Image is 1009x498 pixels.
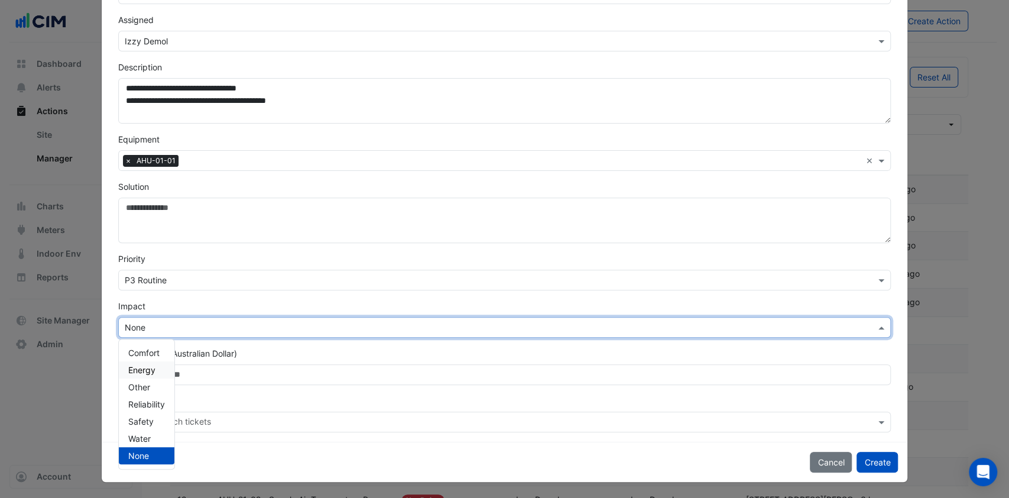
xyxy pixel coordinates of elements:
[118,133,160,145] label: Equipment
[118,180,149,193] label: Solution
[128,382,150,392] span: Other
[969,458,997,486] div: Open Intercom Messenger
[128,416,154,426] span: Safety
[856,452,898,473] button: Create
[128,348,160,358] span: Comfort
[810,452,852,473] button: Cancel
[128,399,165,409] span: Reliability
[118,14,154,26] label: Assigned
[134,155,179,167] span: AHU-01-01
[128,451,149,461] span: None
[128,365,155,375] span: Energy
[118,347,237,360] label: Cost Savings (Australian Dollar)
[118,300,145,312] label: Impact
[118,253,145,265] label: Priority
[118,61,162,73] label: Description
[865,154,875,167] span: Clear
[128,434,151,444] span: Water
[123,155,134,167] span: ×
[118,339,175,470] ng-dropdown-panel: Options list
